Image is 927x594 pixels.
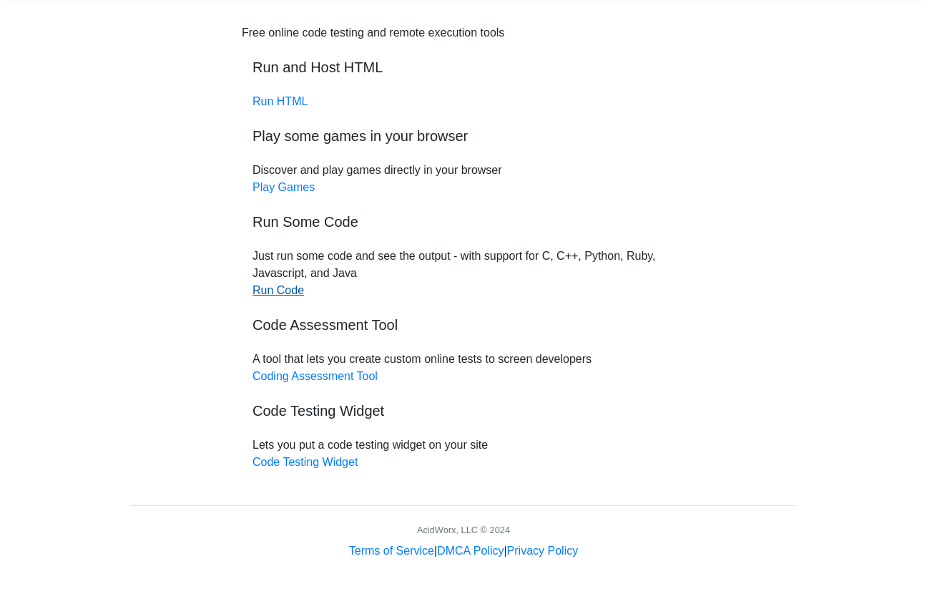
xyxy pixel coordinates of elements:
div: | | [349,542,578,560]
a: Coding Assessment Tool [252,370,378,382]
a: Play Games [252,181,315,193]
a: Terms of Service [349,545,434,557]
h5: Run Some Code [252,213,675,230]
a: Run Code [252,284,304,296]
a: Code Testing Widget [252,456,358,468]
div: AcidWorx, LLC © 2024 [417,523,510,537]
h5: Code Assessment Tool [252,316,675,333]
h5: Code Testing Widget [252,402,675,419]
div: Free online code testing and remote execution tools [242,24,504,42]
a: DMCA Policy [437,545,504,557]
h5: Run and Host HTML [252,59,675,76]
a: Run HTML [252,95,308,107]
a: Privacy Policy [507,545,579,557]
div: Discover and play games directly in your browser Just run some code and see the output - with sup... [242,24,685,471]
h5: Play some games in your browser [252,127,675,145]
